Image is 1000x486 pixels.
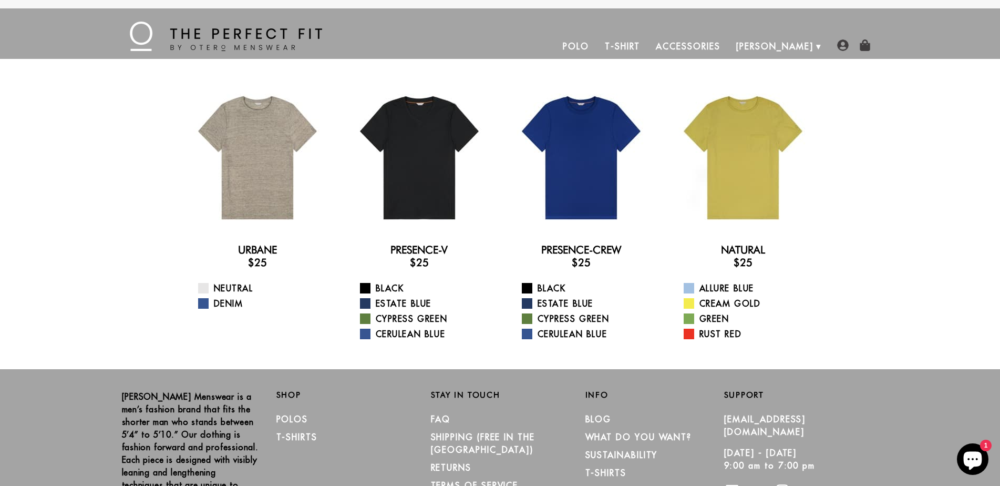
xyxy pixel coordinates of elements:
[724,414,806,437] a: [EMAIL_ADDRESS][DOMAIN_NAME]
[198,297,330,310] a: Denim
[276,414,308,424] a: Polos
[684,312,816,325] a: Green
[431,432,535,455] a: SHIPPING (Free in the [GEOGRAPHIC_DATA])
[684,328,816,340] a: Rust Red
[431,414,451,424] a: FAQ
[859,39,871,51] img: shopping-bag-icon.png
[509,256,654,269] h3: $25
[522,312,654,325] a: Cypress Green
[724,390,879,400] h2: Support
[130,22,322,51] img: The Perfect Fit - by Otero Menswear - Logo
[648,34,728,59] a: Accessories
[360,312,492,325] a: Cypress Green
[360,282,492,295] a: Black
[724,447,863,472] p: [DATE] - [DATE] 9:00 am to 7:00 pm
[585,432,692,442] a: What Do You Want?
[360,328,492,340] a: Cerulean Blue
[585,414,612,424] a: Blog
[360,297,492,310] a: Estate Blue
[431,462,471,473] a: RETURNS
[522,297,654,310] a: Estate Blue
[684,282,816,295] a: Allure Blue
[522,328,654,340] a: Cerulean Blue
[185,256,330,269] h3: $25
[837,39,849,51] img: user-account-icon.png
[522,282,654,295] a: Black
[728,34,821,59] a: [PERSON_NAME]
[585,468,626,478] a: T-Shirts
[721,244,765,256] a: Natural
[684,297,816,310] a: Cream Gold
[198,282,330,295] a: Neutral
[585,390,724,400] h2: Info
[347,256,492,269] h3: $25
[276,432,317,442] a: T-Shirts
[390,244,448,256] a: Presence-V
[555,34,597,59] a: Polo
[597,34,648,59] a: T-Shirt
[954,443,992,478] inbox-online-store-chat: Shopify online store chat
[585,450,658,460] a: Sustainability
[276,390,415,400] h2: Shop
[671,256,816,269] h3: $25
[238,244,277,256] a: Urbane
[431,390,570,400] h2: Stay in Touch
[541,244,621,256] a: Presence-Crew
